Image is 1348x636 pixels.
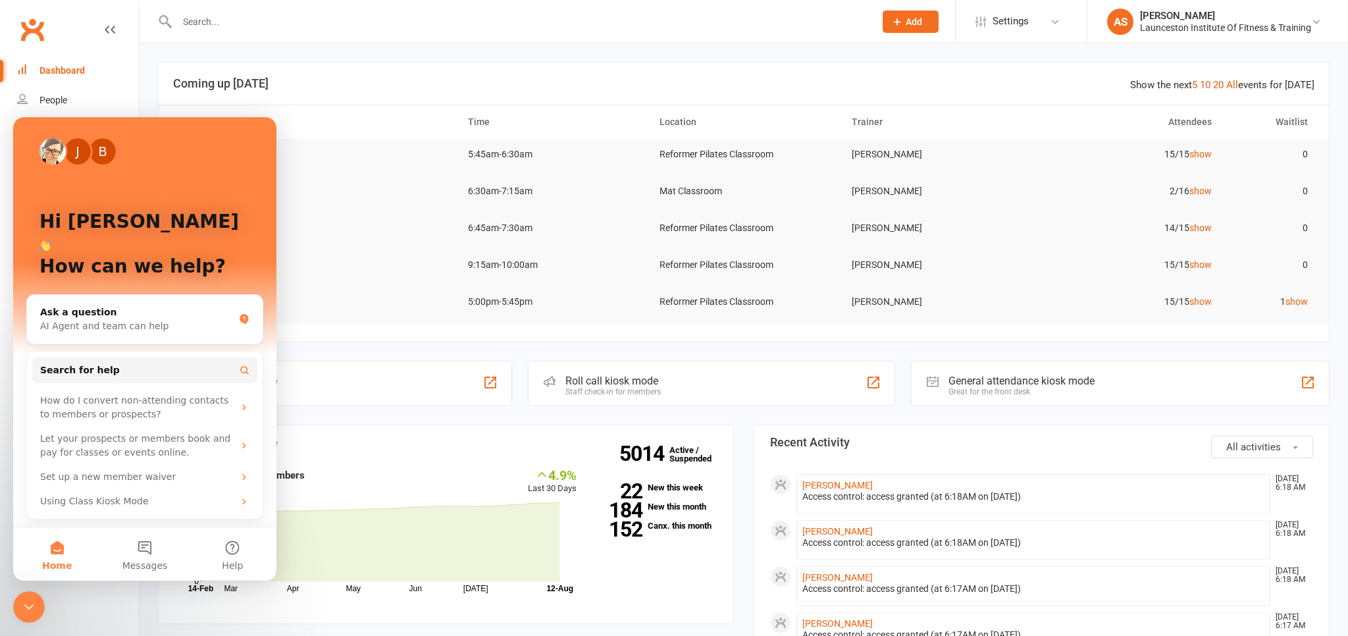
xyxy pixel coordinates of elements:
time: [DATE] 6:18 AM [1269,521,1312,538]
td: [PERSON_NAME] [840,213,1032,244]
span: All activities [1226,441,1281,453]
td: [PERSON_NAME] [840,250,1032,280]
th: Waitlist [1224,105,1320,139]
a: [PERSON_NAME] [802,572,873,583]
a: 5014Active / Suspended [669,436,727,473]
td: Reformer Pilates Classroom [648,286,840,317]
h3: Coming up [DATE] [173,77,1314,90]
div: Show the next events for [DATE] [1130,77,1314,93]
a: 20 [1213,79,1224,91]
td: 14/15 [1031,213,1224,244]
td: 2/16 [1031,176,1224,207]
p: How can we help? [26,138,237,161]
button: All activities [1211,436,1313,458]
time: [DATE] 6:17 AM [1269,613,1312,630]
a: 5 [1192,79,1197,91]
a: Clubworx [16,13,49,46]
th: Event/Booking [168,105,456,139]
span: Add [906,16,922,27]
div: Ask a questionAI Agent and team can help [13,177,250,227]
span: Help [209,444,230,453]
th: Attendees [1031,105,1224,139]
div: Launceston Institute Of Fitness & Training [1140,22,1311,34]
th: Time [456,105,648,139]
th: Trainer [840,105,1032,139]
button: Messages [88,411,175,464]
div: General attendance kiosk mode [948,375,1095,387]
td: 0 [1224,176,1320,207]
td: 5:45am-6:30am [456,139,648,170]
iframe: Intercom live chat [13,117,276,581]
a: show [1189,259,1212,270]
time: [DATE] 6:18 AM [1269,475,1312,492]
td: 6:30am-7:15am [456,176,648,207]
td: Mat Classroom [648,176,840,207]
h3: Recent Activity [770,436,1313,449]
div: How do I convert non-attending contacts to members or prospects? [27,277,220,304]
a: [PERSON_NAME] [802,526,873,537]
td: [PERSON_NAME] [840,139,1032,170]
span: Search for help [27,246,107,260]
td: [PERSON_NAME] [840,286,1032,317]
a: 184New this month [596,502,717,511]
div: Set up a new member waiver [27,353,220,367]
button: Search for help [19,240,244,266]
div: Access control: access granted (at 6:17AM on [DATE]) [802,583,1264,595]
div: Using Class Kiosk Mode [27,377,220,391]
td: Reformer Pilates Classroom [648,250,840,280]
td: 9:15am-10:00am [456,250,648,280]
div: 4.9% [528,467,577,482]
h3: Members [174,436,717,449]
a: 152Canx. this month [596,521,717,530]
a: Calendar [17,115,139,145]
span: Messages [109,444,155,453]
div: AS [1107,9,1133,35]
div: AI Agent and team can help [27,202,220,216]
a: Dashboard [17,56,139,86]
div: Roll call kiosk mode [565,375,661,387]
td: 15/15 [1031,139,1224,170]
div: People [39,95,67,105]
td: 5:00pm-5:45pm [456,286,648,317]
div: Ask a question [27,188,220,202]
div: Access control: access granted (at 6:18AM on [DATE]) [802,537,1264,548]
a: show [1189,149,1212,159]
div: [PERSON_NAME] [1140,10,1311,22]
time: [DATE] 6:18 AM [1269,567,1312,584]
a: [PERSON_NAME] [802,480,873,490]
span: Home [29,444,59,453]
td: Reformer Pilates Classroom [648,213,840,244]
div: Great for the front desk [948,387,1095,396]
div: Using Class Kiosk Mode [19,372,244,396]
div: Last 30 Days [528,467,577,496]
a: All [1226,79,1238,91]
div: Access control: access granted (at 6:18AM on [DATE]) [802,491,1264,502]
td: 6:45am-7:30am [456,213,648,244]
div: Let your prospects or members book and pay for classes or events online. [27,315,220,342]
div: Let your prospects or members book and pay for classes or events online. [19,309,244,348]
strong: 152 [596,519,642,539]
td: 15/15 [1031,286,1224,317]
a: 10 [1200,79,1210,91]
button: Add [883,11,939,33]
strong: 184 [596,500,642,520]
div: Staff check-in for members [565,387,661,396]
div: How do I convert non-attending contacts to members or prospects? [19,271,244,309]
td: 0 [1224,139,1320,170]
a: show [1189,186,1212,196]
button: Help [176,411,263,464]
strong: 5014 [619,444,669,464]
a: show [1285,296,1308,307]
div: Set up a new member waiver [19,348,244,372]
iframe: Intercom live chat [13,591,45,623]
td: [PERSON_NAME] [840,176,1032,207]
strong: 22 [596,481,642,501]
input: Search... [173,13,866,31]
td: Reformer Pilates Classroom [648,139,840,170]
a: show [1189,296,1212,307]
a: 22New this week [596,483,717,492]
div: Dashboard [39,65,85,76]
